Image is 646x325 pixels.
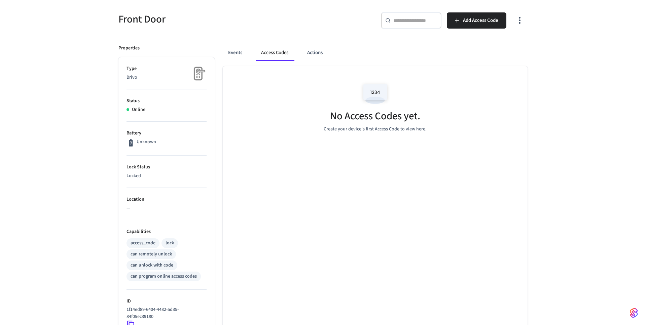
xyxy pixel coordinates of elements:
[223,45,248,61] button: Events
[166,240,174,247] div: lock
[302,45,328,61] button: Actions
[256,45,294,61] button: Access Codes
[127,172,207,179] p: Locked
[118,12,319,26] h5: Front Door
[127,97,207,105] p: Status
[127,205,207,212] p: —
[137,138,156,146] p: Unknown
[127,228,207,235] p: Capabilities
[127,164,207,171] p: Lock Status
[127,130,207,137] p: Battery
[131,273,197,280] div: can program online access codes
[360,80,390,108] img: Access Codes Empty State
[127,298,207,305] p: ID
[324,126,427,133] p: Create your device's first Access Code to view here.
[131,240,155,247] div: access_code
[127,74,207,81] p: Brivo
[131,251,172,258] div: can remotely unlock
[630,308,638,318] img: SeamLogoGradient.69752ec5.svg
[463,16,498,25] span: Add Access Code
[127,65,207,72] p: Type
[330,109,420,123] h5: No Access Codes yet.
[447,12,506,29] button: Add Access Code
[127,306,204,320] p: 1f14ed89-6404-4482-ad35-84f05ec39180
[131,262,173,269] div: can unlock with code
[132,106,145,113] p: Online
[223,45,528,61] div: ant example
[118,45,140,52] p: Properties
[190,65,207,82] img: Placeholder Lock Image
[127,196,207,203] p: Location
